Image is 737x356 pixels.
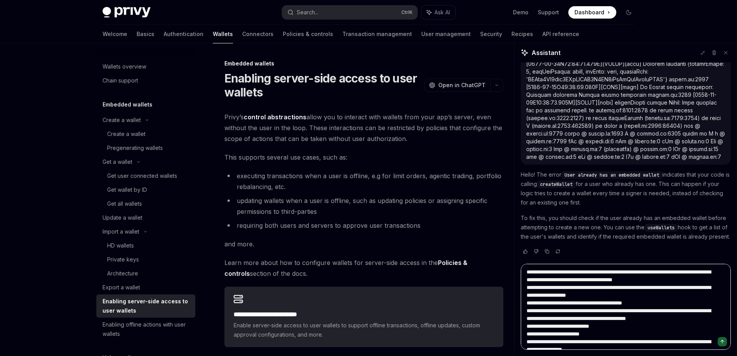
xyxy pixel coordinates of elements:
a: Get all wallets [96,197,195,211]
span: Ctrl K [401,9,413,15]
span: useWallets [648,225,675,231]
button: Ask AI [421,5,455,19]
li: updating wallets when a user is offline, such as updating policies or assigning specific permissi... [224,195,503,217]
span: User already has an embedded wallet [564,172,659,178]
div: Chain support [103,76,138,85]
a: Transaction management [342,25,412,43]
span: Ask AI [434,9,450,16]
span: Privy’s allow you to interact with wallets from your app’s server, even without the user in the l... [224,112,503,144]
a: Get user connected wallets [96,169,195,183]
div: Private keys [107,255,139,264]
a: Architecture [96,267,195,280]
div: Enabling offline actions with user wallets [103,320,191,339]
a: Update a wallet [96,211,195,225]
div: Get wallet by ID [107,185,147,194]
a: Recipes [511,25,533,43]
div: Create a wallet [107,129,145,139]
p: Hello! The error indicates that your code is calling for a user who already has one. This can hap... [521,170,731,207]
span: This supports several use cases, such as: [224,152,503,163]
div: Get a wallet [103,157,132,167]
div: Import a wallet [103,227,139,236]
a: Private keys [96,253,195,267]
span: Dashboard [575,9,604,16]
a: Get wallet by ID [96,183,195,197]
span: Learn more about how to configure wallets for server-side access in the section of the docs. [224,257,503,279]
a: Wallets overview [96,60,195,74]
div: Enabling server-side access to user wallets [103,297,191,315]
a: User management [421,25,471,43]
a: control abstractions [244,113,306,121]
a: Policies & controls [283,25,333,43]
a: Welcome [103,25,127,43]
a: Enabling server-side access to user wallets [96,294,195,318]
span: createWallet [540,181,573,187]
a: Create a wallet [96,127,195,141]
h1: Enabling server-side access to user wallets [224,71,421,99]
li: requiring both users and servers to approve user transactions [224,220,503,231]
div: Create a wallet [103,115,141,125]
div: HD wallets [107,241,134,250]
span: Enable server-side access to user wallets to support offline transactions, offline updates, custo... [234,321,494,339]
a: HD wallets [96,239,195,253]
div: Get user connected wallets [107,171,177,181]
a: Support [538,9,559,16]
a: API reference [542,25,579,43]
p: To fix this, you should check if the user already has an embedded wallet before attempting to cre... [521,213,731,241]
span: Assistant [532,48,561,57]
a: Connectors [242,25,274,43]
a: Authentication [164,25,203,43]
div: Pregenerating wallets [107,143,163,153]
a: Demo [513,9,528,16]
button: Open in ChatGPT [424,79,490,92]
a: Pregenerating wallets [96,141,195,155]
div: Export a wallet [103,283,140,292]
span: Open in ChatGPT [438,81,486,89]
span: and more. [224,239,503,249]
div: Architecture [107,269,138,278]
a: Enabling offline actions with user wallets [96,318,195,341]
a: Wallets [213,25,233,43]
a: Dashboard [568,6,616,19]
a: Security [480,25,502,43]
h5: Embedded wallets [103,100,152,109]
div: Wallets overview [103,62,146,71]
div: Embedded wallets [224,60,503,67]
a: Chain support [96,74,195,88]
button: Search...CtrlK [282,5,417,19]
img: dark logo [103,7,150,18]
div: Get all wallets [107,199,142,208]
div: Update a wallet [103,213,142,222]
li: executing transactions when a user is offline, e.g for limit orders, agentic trading, portfolio r... [224,170,503,192]
a: Basics [137,25,154,43]
div: Search... [297,8,318,17]
button: Toggle dark mode [622,6,635,19]
a: Export a wallet [96,280,195,294]
button: Send message [718,337,727,346]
